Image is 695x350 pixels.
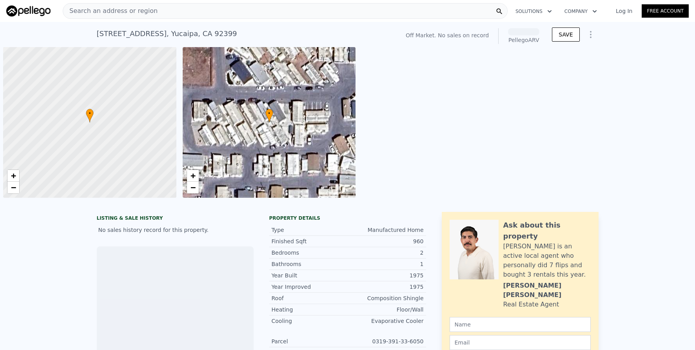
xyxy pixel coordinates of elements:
[11,171,16,180] span: +
[272,337,348,345] div: Parcel
[348,283,424,291] div: 1975
[348,260,424,268] div: 1
[63,6,158,16] span: Search an address or region
[583,27,599,42] button: Show Options
[86,110,94,117] span: •
[552,27,579,42] button: SAVE
[272,272,348,279] div: Year Built
[503,281,591,300] div: [PERSON_NAME] [PERSON_NAME]
[642,4,689,18] a: Free Account
[272,249,348,257] div: Bedrooms
[86,109,94,122] div: •
[606,7,642,15] a: Log In
[272,306,348,314] div: Heating
[503,300,559,309] div: Real Estate Agent
[190,182,195,192] span: −
[503,242,591,279] div: [PERSON_NAME] is an active local agent who personally did 7 flips and bought 3 rentals this year.
[272,226,348,234] div: Type
[7,170,19,182] a: Zoom in
[348,272,424,279] div: 1975
[348,249,424,257] div: 2
[348,237,424,245] div: 960
[503,220,591,242] div: Ask about this property
[97,28,237,39] div: [STREET_ADDRESS] , Yucaipa , CA 92399
[348,294,424,302] div: Composition Shingle
[558,4,603,18] button: Company
[348,226,424,234] div: Manufactured Home
[272,317,348,325] div: Cooling
[187,170,199,182] a: Zoom in
[97,215,254,223] div: LISTING & SALE HISTORY
[269,215,426,221] div: Property details
[7,182,19,193] a: Zoom out
[265,109,273,122] div: •
[272,237,348,245] div: Finished Sqft
[272,294,348,302] div: Roof
[508,36,539,44] div: Pellego ARV
[348,317,424,325] div: Evaporative Cooler
[348,337,424,345] div: 0319-391-33-6050
[187,182,199,193] a: Zoom out
[265,110,273,117] span: •
[6,5,51,16] img: Pellego
[406,31,489,39] div: Off Market. No sales on record
[272,260,348,268] div: Bathrooms
[348,306,424,314] div: Floor/Wall
[450,317,591,332] input: Name
[11,182,16,192] span: −
[272,283,348,291] div: Year Improved
[450,335,591,350] input: Email
[97,223,254,237] div: No sales history record for this property.
[190,171,195,180] span: +
[509,4,558,18] button: Solutions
